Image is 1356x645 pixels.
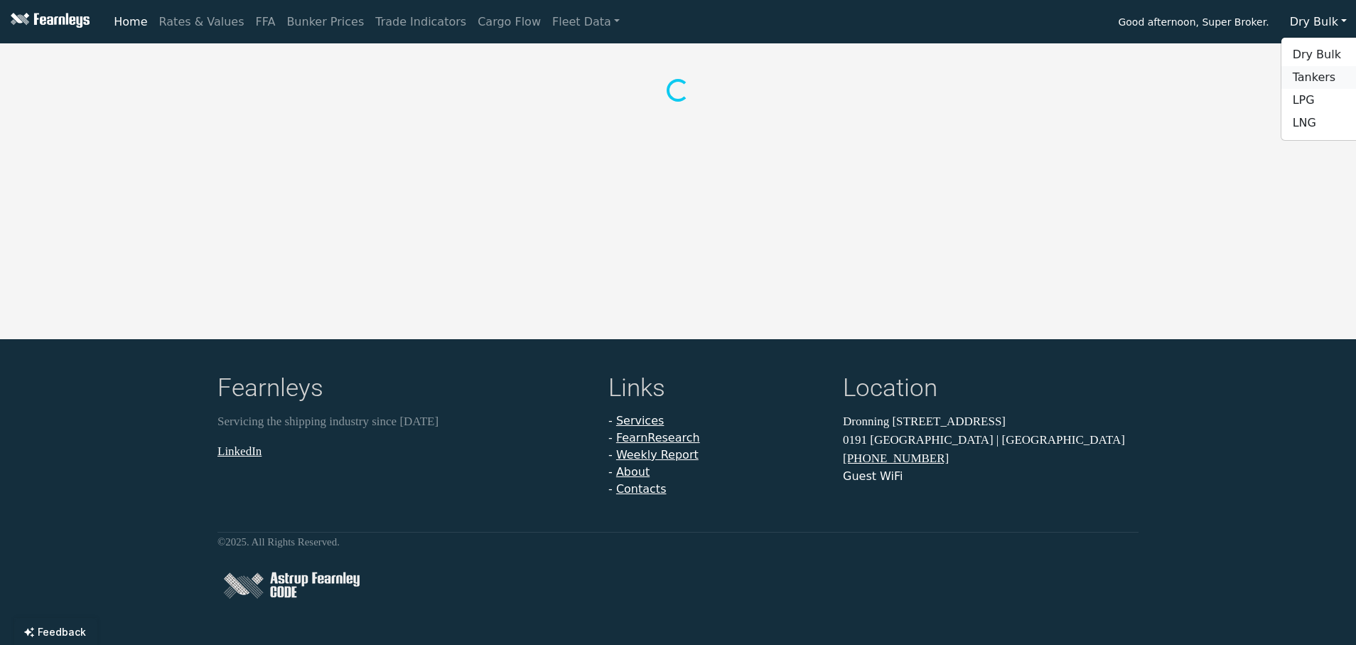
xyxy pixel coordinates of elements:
[250,8,281,36] a: FFA
[616,431,700,444] a: FearnResearch
[217,373,591,407] h4: Fearnleys
[616,465,650,479] a: About
[154,8,250,36] a: Rates & Values
[843,452,949,465] a: [PHONE_NUMBER]
[843,468,903,485] button: Guest WiFi
[608,373,826,407] h4: Links
[108,8,153,36] a: Home
[608,430,826,447] li: -
[1118,11,1269,36] span: Good afternoon, Super Broker.
[7,13,90,31] img: Fearnleys Logo
[217,536,340,548] small: © 2025 . All Rights Reserved.
[608,464,826,481] li: -
[547,8,625,36] a: Fleet Data
[616,414,664,427] a: Services
[608,481,826,498] li: -
[608,412,826,430] li: -
[370,8,472,36] a: Trade Indicators
[616,482,667,496] a: Contacts
[843,412,1139,431] p: Dronning [STREET_ADDRESS]
[616,448,699,462] a: Weekly Report
[843,430,1139,449] p: 0191 [GEOGRAPHIC_DATA] | [GEOGRAPHIC_DATA]
[217,444,262,457] a: LinkedIn
[472,8,547,36] a: Cargo Flow
[1281,9,1356,36] button: Dry Bulk
[217,412,591,431] p: Servicing the shipping industry since [DATE]
[608,447,826,464] li: -
[843,373,1139,407] h4: Location
[281,8,370,36] a: Bunker Prices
